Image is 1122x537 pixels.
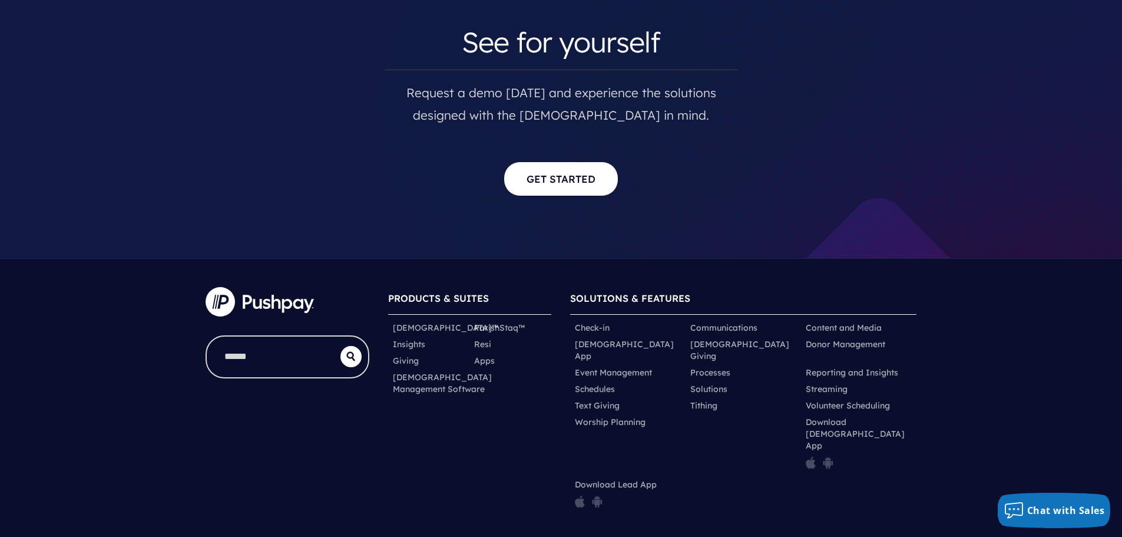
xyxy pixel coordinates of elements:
a: Volunteer Scheduling [806,400,890,411]
a: Apps [474,355,495,367]
img: pp_icon_gplay.png [823,456,833,469]
a: Event Management [575,367,652,378]
p: Request a demo [DATE] and experience the solutions designed with the [DEMOGRAPHIC_DATA] in mind. [385,70,738,126]
a: [DEMOGRAPHIC_DATA] Management Software [393,371,492,395]
li: Download Lead App [570,476,686,515]
a: Donor Management [806,338,885,350]
a: [DEMOGRAPHIC_DATA]™ [393,322,498,334]
img: pp_icon_appstore.png [806,456,816,469]
img: pp_icon_appstore.png [575,495,585,508]
a: Insights [393,338,425,350]
span: Chat with Sales [1027,504,1105,517]
a: Check-in [575,322,610,334]
a: Content and Media [806,322,882,334]
a: Communications [690,322,757,334]
a: Reporting and Insights [806,367,898,378]
img: pp_icon_gplay.png [592,495,603,508]
a: Schedules [575,383,615,395]
a: Tithing [690,400,717,411]
a: Text Giving [575,400,620,411]
a: Processes [690,367,730,378]
a: [DEMOGRAPHIC_DATA] App [575,338,681,362]
a: Get Started [504,162,618,196]
h3: See for yourself [385,14,738,70]
button: Chat with Sales [998,493,1111,528]
a: ParishStaq™ [474,322,525,334]
a: Streaming [806,383,848,395]
a: Solutions [690,383,727,395]
a: Giving [393,355,419,367]
h6: PRODUCTS & SUITES [388,287,552,315]
a: Resi [474,338,491,350]
li: Download [DEMOGRAPHIC_DATA] App [801,414,916,476]
a: Worship Planning [575,416,646,428]
a: [DEMOGRAPHIC_DATA] Giving [690,338,796,362]
h6: SOLUTIONS & FEATURES [570,287,916,315]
